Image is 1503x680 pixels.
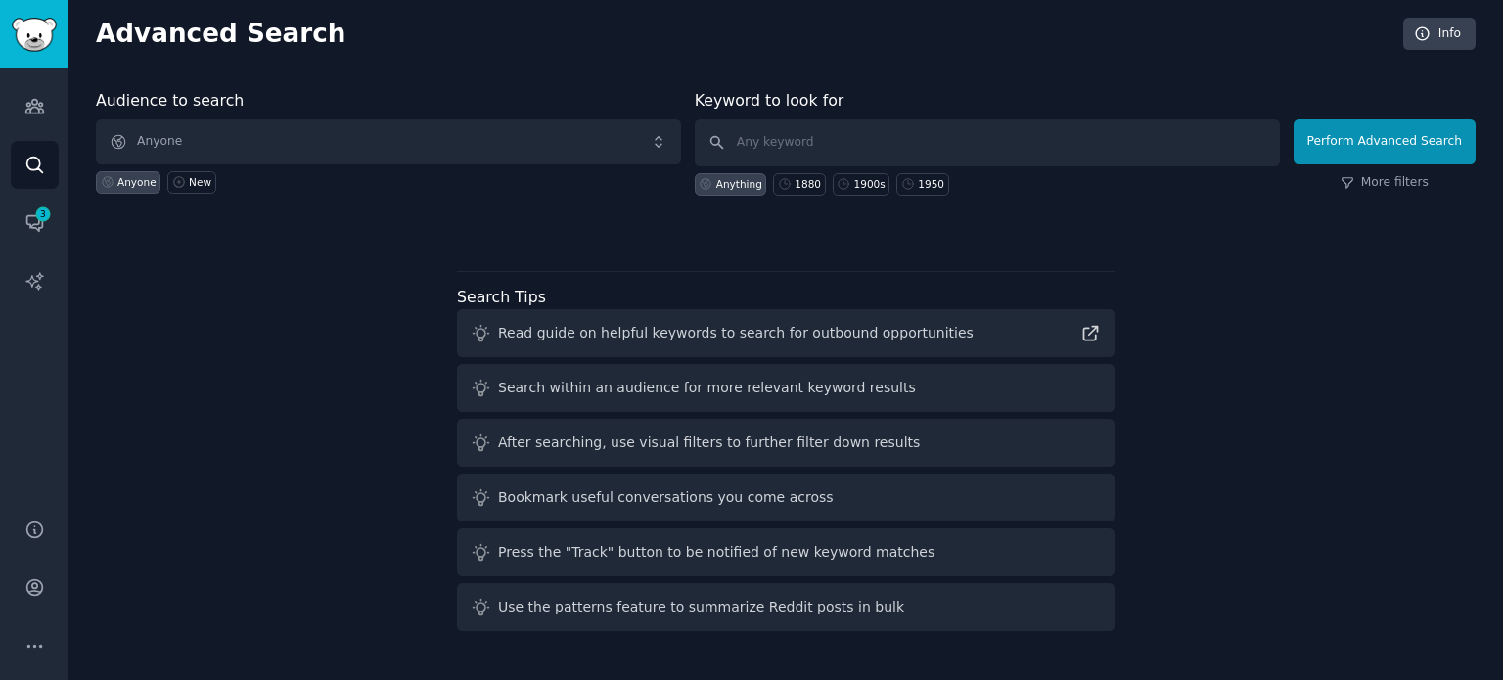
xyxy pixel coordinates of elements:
[498,542,934,563] div: Press the "Track" button to be notified of new keyword matches
[167,171,215,194] a: New
[498,597,904,617] div: Use the patterns feature to summarize Reddit posts in bulk
[1403,18,1476,51] a: Info
[117,175,157,189] div: Anyone
[498,432,920,453] div: After searching, use visual filters to further filter down results
[716,177,762,191] div: Anything
[795,177,821,191] div: 1880
[457,288,546,306] label: Search Tips
[96,91,244,110] label: Audience to search
[695,119,1280,166] input: Any keyword
[498,487,834,508] div: Bookmark useful conversations you come across
[695,91,844,110] label: Keyword to look for
[96,119,681,164] button: Anyone
[34,207,52,221] span: 3
[918,177,944,191] div: 1950
[498,378,916,398] div: Search within an audience for more relevant keyword results
[11,199,59,247] a: 3
[854,177,886,191] div: 1900s
[189,175,211,189] div: New
[1294,119,1476,164] button: Perform Advanced Search
[12,18,57,52] img: GummySearch logo
[96,19,1392,50] h2: Advanced Search
[1341,174,1429,192] a: More filters
[498,323,974,343] div: Read guide on helpful keywords to search for outbound opportunities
